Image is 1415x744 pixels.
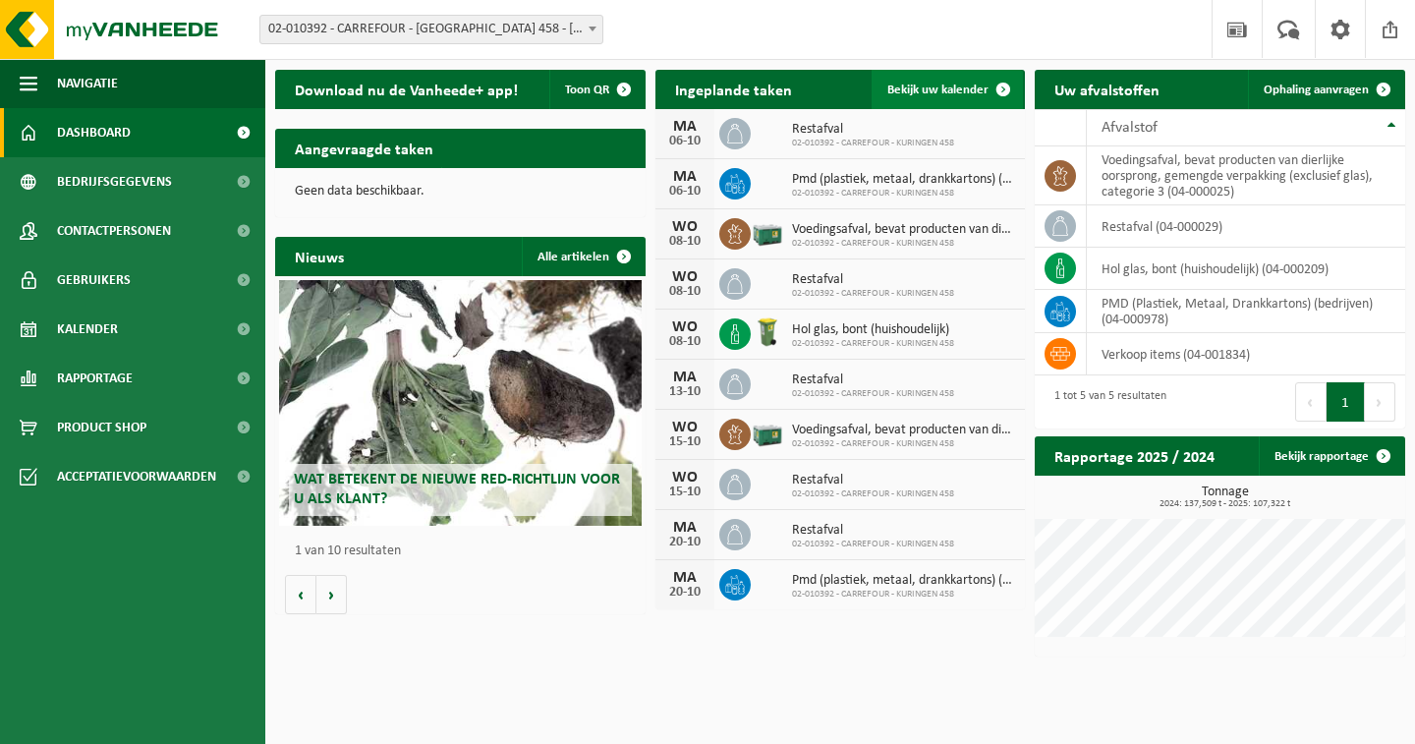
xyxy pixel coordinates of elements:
[792,222,1016,238] span: Voedingsafval, bevat producten van dierlijke oorsprong, gemengde verpakking (exc...
[1087,290,1405,333] td: PMD (Plastiek, Metaal, Drankkartons) (bedrijven) (04-000978)
[792,589,1016,601] span: 02-010392 - CARREFOUR - KURINGEN 458
[1045,380,1166,424] div: 1 tot 5 van 5 resultaten
[665,335,705,349] div: 08-10
[285,575,316,614] button: Vorige
[665,319,705,335] div: WO
[275,70,538,108] h2: Download nu de Vanheede+ app!
[522,237,644,276] a: Alle artikelen
[792,238,1016,250] span: 02-010392 - CARREFOUR - KURINGEN 458
[792,338,954,350] span: 02-010392 - CARREFOUR - KURINGEN 458
[665,135,705,148] div: 06-10
[57,108,131,157] span: Dashboard
[792,288,954,300] span: 02-010392 - CARREFOUR - KURINGEN 458
[1087,248,1405,290] td: hol glas, bont (huishoudelijk) (04-000209)
[665,385,705,399] div: 13-10
[792,388,954,400] span: 02-010392 - CARREFOUR - KURINGEN 458
[1365,382,1395,422] button: Next
[1087,333,1405,375] td: verkoop items (04-001834)
[792,573,1016,589] span: Pmd (plastiek, metaal, drankkartons) (bedrijven)
[57,354,133,403] span: Rapportage
[665,520,705,536] div: MA
[1102,120,1158,136] span: Afvalstof
[57,452,216,501] span: Acceptatievoorwaarden
[316,575,347,614] button: Volgende
[259,15,603,44] span: 02-010392 - CARREFOUR - KURINGEN 458 - KURINGEN
[665,435,705,449] div: 15-10
[665,119,705,135] div: MA
[1259,436,1403,476] a: Bekijk rapportage
[792,539,954,550] span: 02-010392 - CARREFOUR - KURINGEN 458
[275,129,453,167] h2: Aangevraagde taken
[665,235,705,249] div: 08-10
[294,472,620,506] span: Wat betekent de nieuwe RED-richtlijn voor u als klant?
[792,438,1016,450] span: 02-010392 - CARREFOUR - KURINGEN 458
[295,544,636,558] p: 1 van 10 resultaten
[887,84,989,96] span: Bekijk uw kalender
[792,488,954,500] span: 02-010392 - CARREFOUR - KURINGEN 458
[665,285,705,299] div: 08-10
[295,185,626,199] p: Geen data beschikbaar.
[655,70,812,108] h2: Ingeplande taken
[665,219,705,235] div: WO
[665,370,705,385] div: MA
[665,586,705,600] div: 20-10
[57,157,172,206] span: Bedrijfsgegevens
[549,70,644,109] button: Toon QR
[751,315,784,349] img: WB-0140-HPE-GN-50
[1035,70,1179,108] h2: Uw afvalstoffen
[665,470,705,486] div: WO
[1295,382,1327,422] button: Previous
[57,59,118,108] span: Navigatie
[1327,382,1365,422] button: 1
[665,169,705,185] div: MA
[57,305,118,354] span: Kalender
[1035,436,1234,475] h2: Rapportage 2025 / 2024
[792,172,1016,188] span: Pmd (plastiek, metaal, drankkartons) (bedrijven)
[792,523,954,539] span: Restafval
[792,473,954,488] span: Restafval
[792,138,954,149] span: 02-010392 - CARREFOUR - KURINGEN 458
[792,322,954,338] span: Hol glas, bont (huishoudelijk)
[665,570,705,586] div: MA
[872,70,1023,109] a: Bekijk uw kalender
[665,185,705,199] div: 06-10
[665,269,705,285] div: WO
[57,206,171,256] span: Contactpersonen
[1264,84,1369,96] span: Ophaling aanvragen
[665,486,705,499] div: 15-10
[792,122,954,138] span: Restafval
[1087,146,1405,205] td: voedingsafval, bevat producten van dierlijke oorsprong, gemengde verpakking (exclusief glas), cat...
[1045,499,1405,509] span: 2024: 137,509 t - 2025: 107,322 t
[751,215,784,249] img: PB-LB-0680-HPE-GN-01
[275,237,364,275] h2: Nieuws
[57,403,146,452] span: Product Shop
[1087,205,1405,248] td: restafval (04-000029)
[565,84,609,96] span: Toon QR
[665,536,705,549] div: 20-10
[751,416,784,449] img: PB-LB-0680-HPE-GN-01
[260,16,602,43] span: 02-010392 - CARREFOUR - KURINGEN 458 - KURINGEN
[57,256,131,305] span: Gebruikers
[279,280,642,526] a: Wat betekent de nieuwe RED-richtlijn voor u als klant?
[792,423,1016,438] span: Voedingsafval, bevat producten van dierlijke oorsprong, gemengde verpakking (exc...
[792,272,954,288] span: Restafval
[1248,70,1403,109] a: Ophaling aanvragen
[792,188,1016,200] span: 02-010392 - CARREFOUR - KURINGEN 458
[665,420,705,435] div: WO
[792,372,954,388] span: Restafval
[1045,486,1405,509] h3: Tonnage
